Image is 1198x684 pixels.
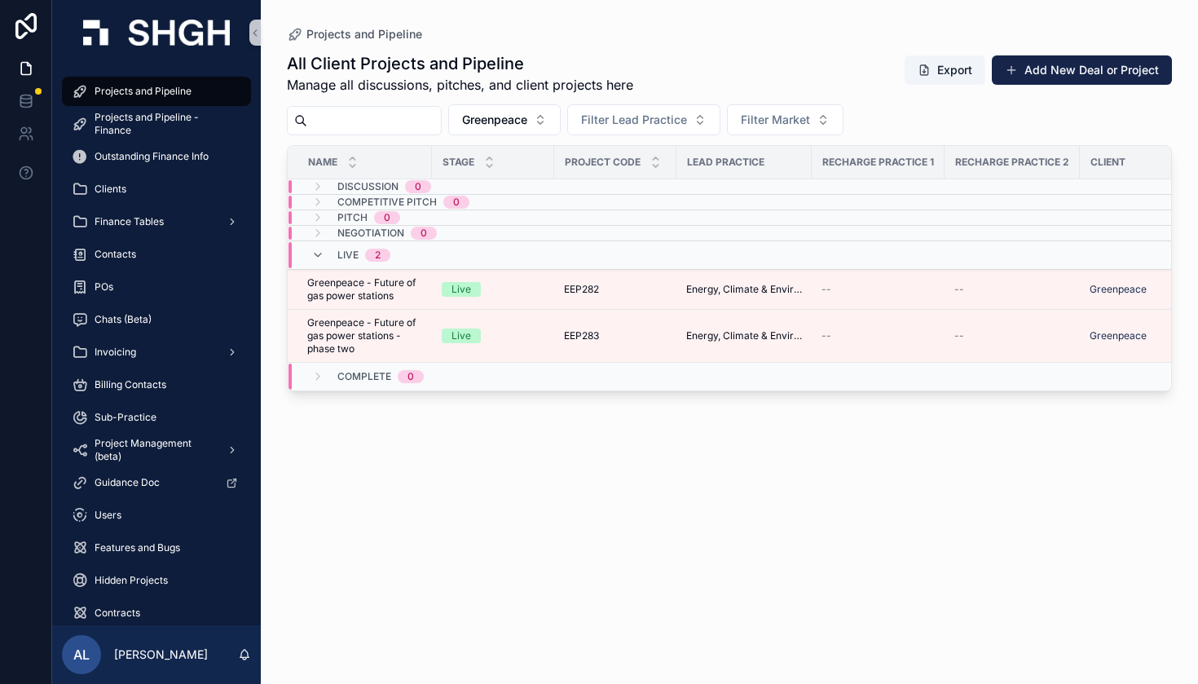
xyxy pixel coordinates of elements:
a: Projects and Pipeline [287,26,422,42]
a: -- [821,329,935,342]
p: [PERSON_NAME] [114,646,208,663]
span: Client [1090,156,1125,169]
div: 0 [384,211,390,224]
a: Energy, Climate & Environment [686,283,802,296]
span: -- [954,329,964,342]
a: Greenpeace [1090,329,1147,342]
span: Guidance Doc [95,476,160,489]
span: -- [821,283,831,296]
a: Greenpeace [1090,329,1192,342]
a: Billing Contacts [62,370,251,399]
a: Project Management (beta) [62,435,251,465]
span: Live [337,249,359,262]
span: Filter Lead Practice [581,112,687,128]
button: Export [905,55,985,85]
a: Projects and Pipeline - Finance [62,109,251,139]
a: Greenpeace [1090,283,1147,296]
span: -- [821,329,831,342]
span: -- [954,283,964,296]
div: 0 [407,370,414,383]
span: Projects and Pipeline - Finance [95,111,235,137]
span: EEP282 [564,283,599,296]
span: Clients [95,183,126,196]
span: Contacts [95,248,136,261]
div: 0 [415,180,421,193]
a: Finance Tables [62,207,251,236]
span: Finance Tables [95,215,164,228]
button: Select Button [727,104,843,135]
span: POs [95,280,113,293]
h1: All Client Projects and Pipeline [287,52,633,75]
div: 2 [375,249,381,262]
a: Guidance Doc [62,468,251,497]
span: Projects and Pipeline [95,85,192,98]
a: Clients [62,174,251,204]
a: -- [954,283,1070,296]
span: Competitive Pitch [337,196,437,209]
span: Negotiation [337,227,404,240]
a: Outstanding Finance Info [62,142,251,171]
a: Contacts [62,240,251,269]
button: Select Button [567,104,720,135]
span: Features and Bugs [95,541,180,554]
span: Complete [337,370,391,383]
a: Contracts [62,598,251,628]
span: Name [308,156,337,169]
span: Discussion [337,180,399,193]
span: Manage all discussions, pitches, and client projects here [287,75,633,95]
span: Lead Practice [687,156,764,169]
span: Chats (Beta) [95,313,152,326]
div: 0 [421,227,427,240]
span: Hidden Projects [95,574,168,587]
div: Live [451,282,471,297]
button: Add New Deal or Project [992,55,1172,85]
a: Energy, Climate & Environment [686,329,802,342]
a: Live [442,329,544,343]
a: Greenpeace - Future of gas power stations [307,276,422,302]
span: Users [95,509,121,522]
a: -- [821,283,935,296]
a: POs [62,272,251,302]
span: Greenpeace [462,112,527,128]
div: Live [451,329,471,343]
span: Pitch [337,211,368,224]
span: Projects and Pipeline [306,26,422,42]
span: AL [73,645,90,664]
span: Recharge Practice 1 [822,156,934,169]
button: Select Button [448,104,561,135]
img: App logo [83,20,230,46]
a: Sub-Practice [62,403,251,432]
div: 0 [453,196,460,209]
a: Chats (Beta) [62,305,251,334]
a: Greenpeace [1090,283,1192,296]
a: Features and Bugs [62,533,251,563]
div: scrollable content [52,65,261,625]
a: Greenpeace - Future of gas power stations - phase two [307,316,422,355]
span: Project Code [565,156,641,169]
a: Projects and Pipeline [62,77,251,106]
a: EEP282 [564,283,667,296]
span: EEP283 [564,329,599,342]
a: -- [954,329,1070,342]
a: Live [442,282,544,297]
a: Hidden Projects [62,566,251,595]
span: Outstanding Finance Info [95,150,209,163]
span: Project Management (beta) [95,437,214,463]
a: EEP283 [564,329,667,342]
a: Users [62,501,251,530]
a: Invoicing [62,338,251,367]
span: Recharge Practice 2 [955,156,1069,169]
span: Stage [443,156,474,169]
span: Invoicing [95,346,136,359]
span: Filter Market [741,112,810,128]
span: Contracts [95,607,140,620]
span: Billing Contacts [95,378,166,391]
span: Sub-Practice [95,411,156,424]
